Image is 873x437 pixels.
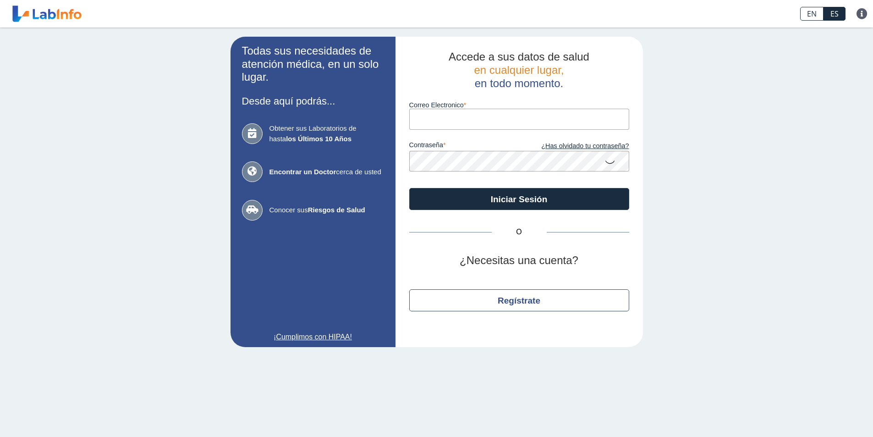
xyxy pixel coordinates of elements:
label: Correo Electronico [409,101,629,109]
a: ¿Has olvidado tu contraseña? [519,141,629,151]
b: Riesgos de Salud [308,206,365,214]
span: Obtener sus Laboratorios de hasta [269,123,384,144]
span: en cualquier lugar, [474,64,564,76]
h3: Desde aquí podrás... [242,95,384,107]
h2: ¿Necesitas una cuenta? [409,254,629,267]
span: O [492,227,547,238]
a: ¡Cumplimos con HIPAA! [242,332,384,343]
span: Conocer sus [269,205,384,216]
span: cerca de usted [269,167,384,177]
button: Regístrate [409,289,629,311]
b: Encontrar un Doctor [269,168,336,176]
span: Accede a sus datos de salud [449,50,589,63]
a: ES [824,7,846,21]
b: los Últimos 10 Años [286,135,351,143]
h2: Todas sus necesidades de atención médica, en un solo lugar. [242,44,384,84]
button: Iniciar Sesión [409,188,629,210]
span: en todo momento. [475,77,563,89]
label: contraseña [409,141,519,151]
a: EN [800,7,824,21]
